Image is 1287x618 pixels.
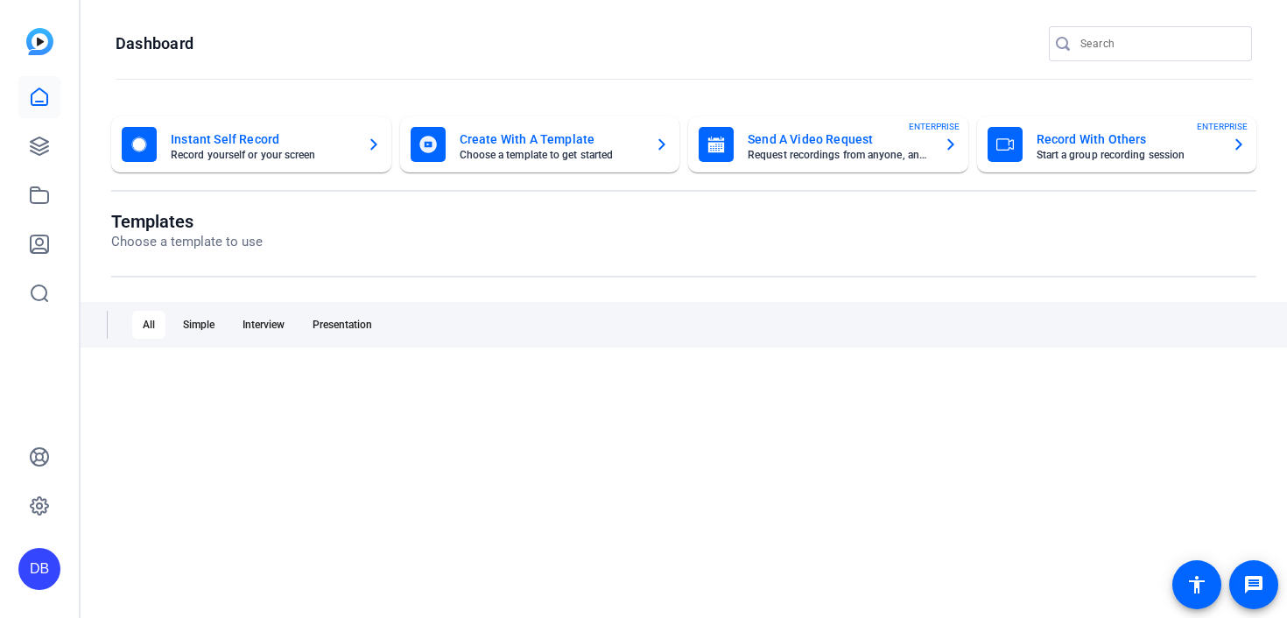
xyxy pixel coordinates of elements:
h1: Dashboard [116,33,193,54]
mat-card-subtitle: Request recordings from anyone, anywhere [748,150,930,160]
img: blue-gradient.svg [26,28,53,55]
div: All [132,311,165,339]
mat-card-title: Send A Video Request [748,129,930,150]
button: Send A Video RequestRequest recordings from anyone, anywhereENTERPRISE [688,116,968,172]
div: Interview [232,311,295,339]
button: Create With A TemplateChoose a template to get started [400,116,680,172]
mat-icon: accessibility [1186,574,1207,595]
button: Instant Self RecordRecord yourself or your screen [111,116,391,172]
div: Simple [172,311,225,339]
button: Record With OthersStart a group recording sessionENTERPRISE [977,116,1257,172]
input: Search [1080,33,1238,54]
mat-card-title: Record With Others [1037,129,1219,150]
div: Presentation [302,311,383,339]
div: DB [18,548,60,590]
mat-card-title: Instant Self Record [171,129,353,150]
span: ENTERPRISE [909,120,960,133]
mat-icon: message [1243,574,1264,595]
h1: Templates [111,211,263,232]
mat-card-title: Create With A Template [460,129,642,150]
mat-card-subtitle: Record yourself or your screen [171,150,353,160]
mat-card-subtitle: Choose a template to get started [460,150,642,160]
mat-card-subtitle: Start a group recording session [1037,150,1219,160]
p: Choose a template to use [111,232,263,252]
span: ENTERPRISE [1197,120,1248,133]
